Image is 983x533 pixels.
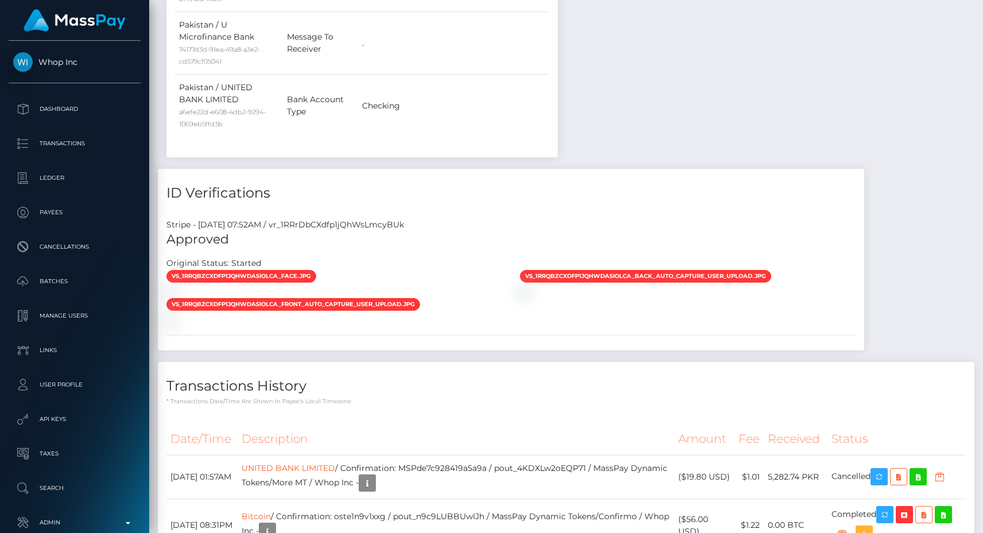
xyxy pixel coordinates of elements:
td: Pakistan / U Microfinance Bank [175,12,283,75]
span: vs_1RRqbzCXdfp1jQhWda5IoLca_front_auto_capture_user_upload.jpg [166,298,420,311]
h4: ID Verifications [166,183,856,203]
td: / Confirmation: MSPde7c928419a5a9a / pout_4KDXLw2oEQP71 / MassPay Dynamic Tokens/More MT / Whop I... [238,455,674,499]
p: Batches [13,273,136,290]
td: Pakistan / UNITED BANK LIMITED [175,75,283,137]
td: $1.01 [735,455,764,499]
th: Amount [674,423,734,455]
p: Payees [13,204,136,221]
a: Search [9,474,141,503]
td: . [358,12,549,75]
span: Whop Inc [9,57,141,67]
a: Links [9,336,141,365]
p: Admin [13,514,136,531]
td: [DATE] 01:57AM [166,455,238,499]
a: API Keys [9,405,141,434]
td: ($19.80 USD) [674,455,734,499]
small: 74177d3d-91ea-49a8-a3e2-cd579cf05041 [179,45,260,65]
img: vr_1RRrDbCXdfp1jQhWsLmcyBUkfile_1RRrC2CXdfp1jQhWT9zIrVfR [520,287,529,296]
a: Dashboard [9,95,141,123]
h7: Original Status: Started [166,258,261,268]
th: Description [238,423,674,455]
a: Cancellations [9,233,141,261]
div: Stripe - [DATE] 07:52AM / vr_1RRrDbCXdfp1jQhWsLmcyBUk [158,219,864,231]
a: Payees [9,198,141,227]
p: Cancellations [13,238,136,256]
a: User Profile [9,370,141,399]
th: Date/Time [166,423,238,455]
td: Message To Receiver [283,12,359,75]
p: Dashboard [13,101,136,118]
span: vs_1RRqbzCXdfp1jQhWda5IoLca_face.jpg [166,270,316,283]
th: Received [764,423,827,455]
a: Manage Users [9,302,141,330]
td: Cancelled [827,455,966,499]
p: * Transactions date/time are shown in payee's local timezone [166,397,966,405]
a: UNITED BANK LIMITED [242,463,335,473]
a: Taxes [9,439,141,468]
h5: Approved [166,231,856,249]
p: Transactions [13,135,136,152]
p: Links [13,342,136,359]
a: Transactions [9,129,141,158]
img: MassPay Logo [24,9,126,32]
small: a6efe22d-e608-4db2-9294-1069eb5ffd3b [179,108,266,128]
th: Fee [735,423,764,455]
td: Checking [358,75,549,137]
th: Status [827,423,966,455]
p: User Profile [13,376,136,393]
img: vr_1RRrDbCXdfp1jQhWsLmcyBUkfile_1RRrDTCXdfp1jQhWextfRsl0 [166,287,176,296]
td: Bank Account Type [283,75,359,137]
p: API Keys [13,411,136,428]
img: Whop Inc [13,52,33,72]
a: Bitcoin [242,511,271,522]
a: Batches [9,267,141,296]
p: Search [13,480,136,497]
img: vr_1RRrDbCXdfp1jQhWsLmcyBUkfile_1RRrBeCXdfp1jQhWgIrDVZkP [166,315,176,325]
span: vs_1RRqbzCXdfp1jQhWda5IoLca_back_auto_capture_user_upload.jpg [520,270,771,283]
h4: Transactions History [166,376,966,396]
p: Taxes [13,445,136,462]
p: Ledger [13,169,136,187]
a: Ledger [9,164,141,192]
p: Manage Users [13,307,136,325]
td: 5,282.74 PKR [764,455,827,499]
